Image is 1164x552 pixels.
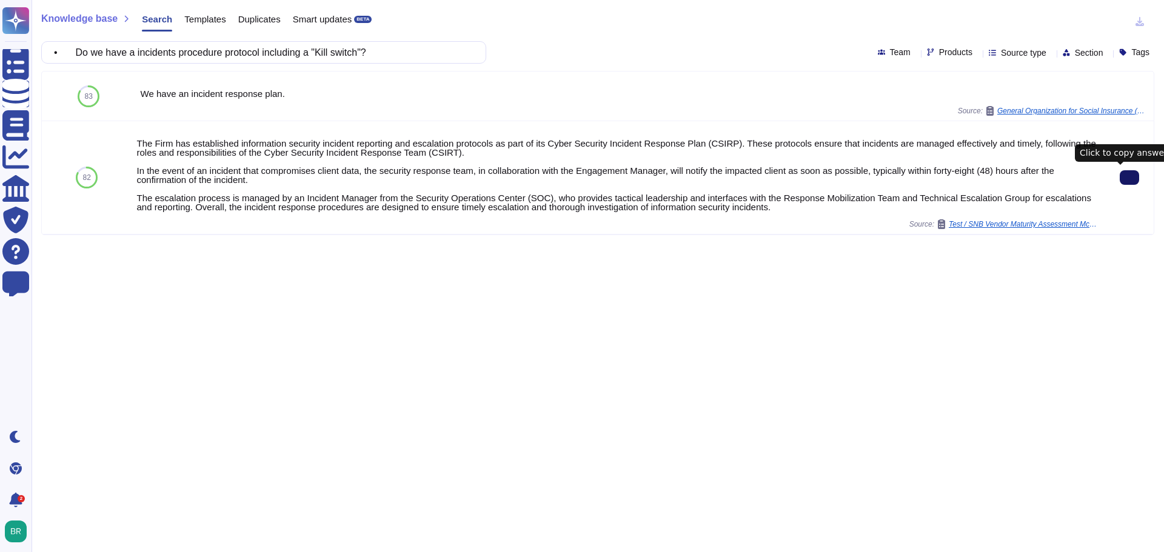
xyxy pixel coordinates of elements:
[48,42,473,63] input: Search a question or template...
[949,221,1100,228] span: Test / SNB Vendor Maturity Assessment McKinsey & Company v.1.0
[142,15,172,24] span: Search
[85,93,93,100] span: 83
[909,219,1100,229] span: Source:
[238,15,281,24] span: Duplicates
[2,518,35,545] button: user
[83,174,91,181] span: 82
[41,14,118,24] span: Knowledge base
[1001,48,1046,57] span: Source type
[958,106,1149,116] span: Source:
[939,48,972,56] span: Products
[1131,48,1149,56] span: Tags
[184,15,226,24] span: Templates
[5,520,27,542] img: user
[18,495,25,502] div: 2
[141,89,1149,98] div: We have an incident response plan.
[997,107,1149,115] span: General Organization for Social Insurance (GOSI) / Cybersecurity Third party Risk Assessment ENTE...
[1075,48,1103,57] span: Section
[354,16,372,23] div: BETA
[890,48,911,56] span: Team
[293,15,352,24] span: Smart updates
[136,139,1100,211] div: The Firm has established information security incident reporting and escalation protocols as part...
